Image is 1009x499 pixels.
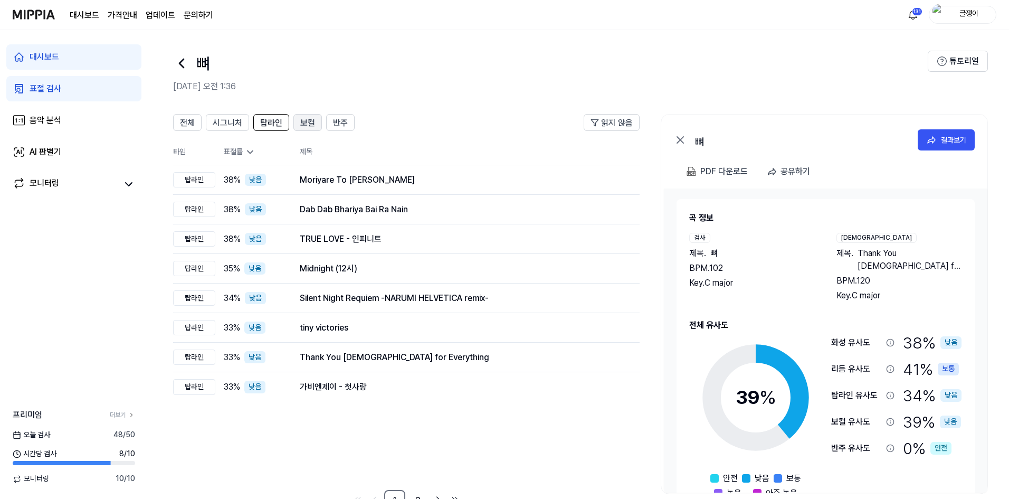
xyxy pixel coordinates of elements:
[831,389,882,402] div: 탑라인 유사도
[173,350,215,365] div: 탑라인
[173,290,215,306] div: 탑라인
[173,139,215,165] th: 타입
[836,275,963,287] div: BPM. 120
[755,472,769,485] span: 낮음
[184,9,213,22] a: 문의하기
[780,165,810,178] div: 공유하기
[173,261,215,277] div: 탑라인
[224,292,241,305] span: 34 %
[224,233,241,246] span: 38 %
[180,117,195,129] span: 전체
[70,9,99,22] a: 대시보드
[948,8,989,20] div: 글쟁이
[146,9,175,22] a: 업데이트
[300,351,623,364] div: Thank You [DEMOGRAPHIC_DATA] for Everything
[831,363,882,375] div: 리듬 유사도
[6,76,141,101] a: 표절 검사
[831,442,882,455] div: 반주 유사도
[723,472,738,485] span: 안전
[940,336,962,349] div: 낮음
[6,44,141,70] a: 대시보드
[244,262,265,275] div: 낮음
[940,389,962,402] div: 낮음
[224,174,241,186] span: 38 %
[224,262,240,275] span: 35 %
[110,411,135,420] a: 더보기
[245,174,266,186] div: 낮음
[300,262,623,275] div: Midnight (12시)
[918,129,975,150] button: 결과보기
[912,7,922,16] div: 131
[333,117,348,129] span: 반주
[173,379,215,395] div: 탑라인
[763,161,818,182] button: 공유하기
[695,134,906,146] div: 뼈
[831,416,882,428] div: 보컬 유사도
[173,172,215,188] div: 탑라인
[689,212,962,224] h2: 곡 정보
[903,358,959,380] div: 41 %
[836,289,963,302] div: Key. C major
[664,189,987,493] a: 곡 정보검사제목.뼈BPM.102Key.C major[DEMOGRAPHIC_DATA]제목.Thank You [DEMOGRAPHIC_DATA] for EverythingBPM.1...
[684,161,750,182] button: PDF 다운로드
[905,6,921,23] button: 알림131
[932,4,945,25] img: profile
[930,442,951,455] div: 안전
[196,52,210,74] h1: 뼈
[928,51,988,72] button: 튜토리얼
[941,134,966,146] div: 결과보기
[244,322,265,334] div: 낮음
[224,203,241,216] span: 38 %
[689,277,815,289] div: Key. C major
[907,8,919,21] img: 알림
[173,114,202,131] button: 전체
[30,146,61,158] div: AI 판별기
[245,233,266,246] div: 낮음
[173,231,215,247] div: 탑라인
[293,114,322,131] button: 보컬
[759,386,776,409] span: %
[30,177,59,192] div: 모니터링
[903,332,962,354] div: 38 %
[903,411,961,433] div: 39 %
[244,351,265,364] div: 낮음
[300,381,623,393] div: 가비엔제이 - 첫사랑
[30,82,61,95] div: 표절 검사
[836,247,853,272] span: 제목 .
[245,292,266,305] div: 낮음
[173,320,215,336] div: 탑라인
[13,474,49,484] span: 모니터링
[786,472,801,485] span: 보통
[300,203,623,216] div: Dab Dab Bhariya Bai Ra Nain
[710,247,718,260] span: 뼈
[224,351,240,364] span: 33 %
[326,114,355,131] button: 반주
[858,247,963,272] span: Thank You [DEMOGRAPHIC_DATA] for Everything
[689,262,815,275] div: BPM. 102
[13,449,56,459] span: 시간당 검사
[253,114,289,131] button: 탑라인
[300,139,640,165] th: 제목
[938,363,959,375] div: 보통
[736,383,776,412] div: 39
[119,449,135,459] span: 8 / 10
[300,233,623,246] div: TRUE LOVE - 인피니트
[300,174,623,186] div: Moriyare To [PERSON_NAME]
[108,9,137,22] button: 가격안내
[836,233,917,243] div: [DEMOGRAPHIC_DATA]
[245,203,266,216] div: 낮음
[689,247,706,260] span: 제목 .
[13,177,118,192] a: 모니터링
[213,117,242,129] span: 시그니처
[700,165,748,178] div: PDF 다운로드
[113,430,135,440] span: 48 / 50
[689,233,710,243] div: 검사
[903,384,962,407] div: 34 %
[260,117,282,129] span: 탑라인
[173,80,928,93] h2: [DATE] 오전 1:36
[6,108,141,133] a: 음악 분석
[940,416,961,428] div: 낮음
[224,147,283,157] div: 표절률
[689,319,962,332] h2: 전체 유사도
